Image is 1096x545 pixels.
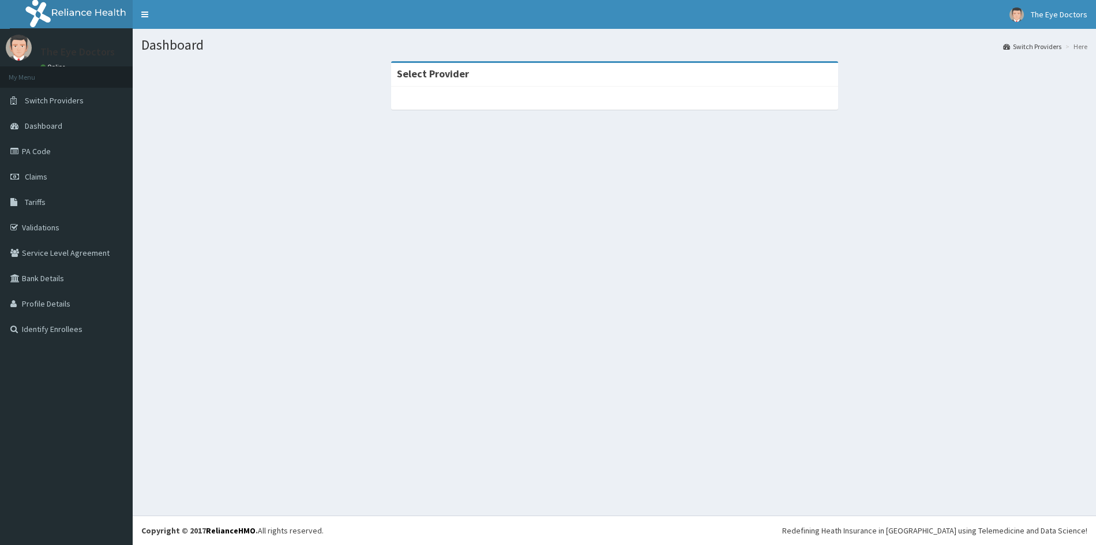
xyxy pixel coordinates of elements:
[40,63,68,71] a: Online
[782,525,1087,536] div: Redefining Heath Insurance in [GEOGRAPHIC_DATA] using Telemedicine and Data Science!
[133,516,1096,545] footer: All rights reserved.
[1031,9,1087,20] span: The Eye Doctors
[141,525,258,536] strong: Copyright © 2017 .
[1063,42,1087,51] li: Here
[397,67,469,80] strong: Select Provider
[141,38,1087,53] h1: Dashboard
[25,197,46,207] span: Tariffs
[1009,8,1024,22] img: User Image
[6,35,32,61] img: User Image
[25,171,47,182] span: Claims
[25,121,62,131] span: Dashboard
[25,95,84,106] span: Switch Providers
[206,525,256,536] a: RelianceHMO
[40,47,115,57] p: The Eye Doctors
[1003,42,1061,51] a: Switch Providers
